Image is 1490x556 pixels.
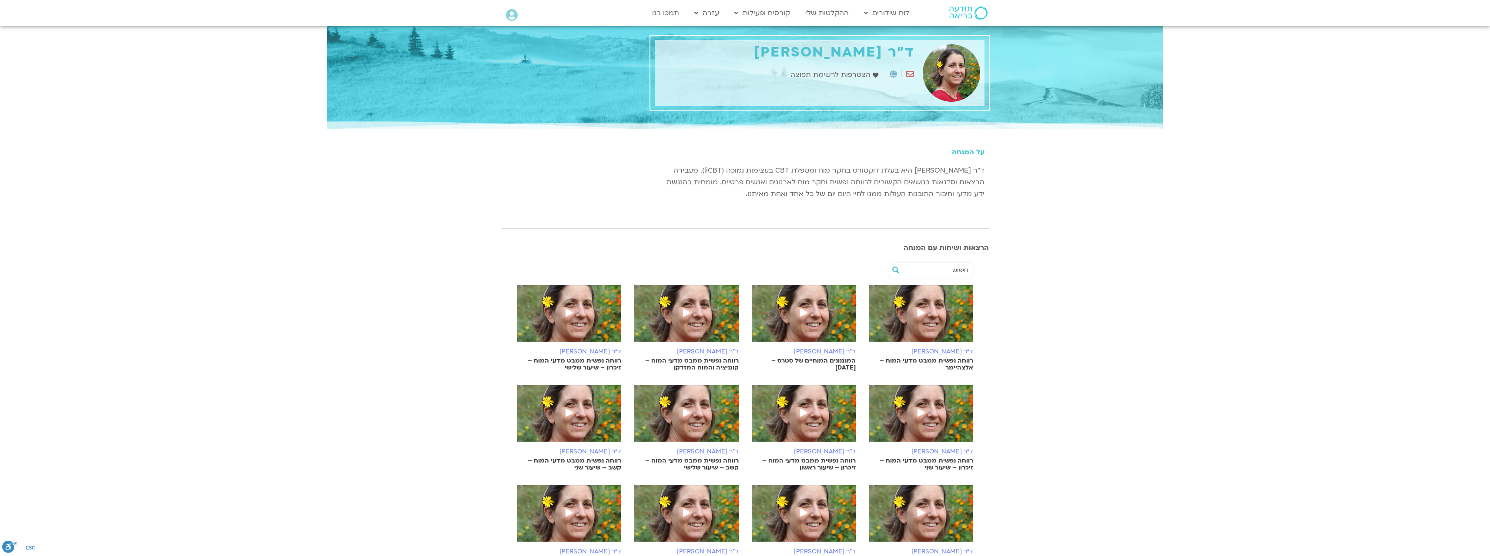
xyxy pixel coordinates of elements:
[517,548,622,555] h6: ד"ר [PERSON_NAME]
[517,348,622,355] h6: ד"ר [PERSON_NAME]
[752,548,856,555] h6: ד"ר [PERSON_NAME]
[752,385,856,450] img: %D7%A0%D7%95%D7%A2%D7%94-%D7%90%D7%9C%D7%91%D7%9C%D7%93%D7%94.png
[690,5,723,21] a: עזרה
[790,69,873,81] span: הצטרפות לרשימת תפוצה
[517,448,622,455] h6: ד"ר [PERSON_NAME]
[634,285,739,350] img: %D7%A0%D7%95%D7%A2%D7%94-%D7%90%D7%9C%D7%91%D7%9C%D7%93%D7%94.png
[730,5,794,21] a: קורסים ופעילות
[869,448,973,455] h6: ד"ר [PERSON_NAME]
[517,485,622,550] img: %D7%A0%D7%95%D7%A2%D7%94-%D7%90%D7%9C%D7%91%D7%9C%D7%93%D7%94.png
[869,285,973,350] img: %D7%A0%D7%95%D7%A2%D7%94-%D7%90%D7%9C%D7%91%D7%9C%D7%93%D7%94.png
[517,285,622,350] img: %D7%A0%D7%95%D7%A2%D7%94-%D7%90%D7%9C%D7%91%D7%9C%D7%93%D7%94.png
[752,448,856,455] h6: ד"ר [PERSON_NAME]
[752,385,856,471] a: ד"ר [PERSON_NAME] רווחה נפשית ממבט מדעי המוח – זיכרון – שיעור ראשון
[902,263,968,278] input: חיפוש
[655,148,984,156] h5: על המנחה
[752,485,856,550] img: %D7%A0%D7%95%D7%A2%D7%94-%D7%90%D7%9C%D7%91%D7%9C%D7%93%D7%94.png
[752,357,856,371] p: המנגנונים המוחיים של סטרס – [DATE]
[517,457,622,471] p: רווחה נפשית ממבט מדעי המוח – קשב – שיעור שני
[869,385,973,450] img: %D7%A0%D7%95%D7%A2%D7%94-%D7%90%D7%9C%D7%91%D7%9C%D7%93%D7%94.png
[502,244,989,252] h3: הרצאות ושיחות עם המנחה
[517,357,622,371] p: רווחה נפשית ממבט מדעי המוח – זיכרון – שיעור שלישי
[752,285,856,350] img: %D7%A0%D7%95%D7%A2%D7%94-%D7%90%D7%9C%D7%91%D7%9C%D7%93%D7%94.png
[752,348,856,355] h6: ד"ר [PERSON_NAME]
[752,285,856,371] a: ד"ר [PERSON_NAME] המנגנונים המוחיים של סטרס – [DATE]
[752,457,856,471] p: רווחה נפשית ממבט מדעי המוח – זיכרון – שיעור ראשון
[790,69,881,81] a: הצטרפות לרשימת תפוצה
[869,285,973,371] a: ד"ר [PERSON_NAME] רווחה נפשית ממבט מדעי המוח – אלצהיימר
[860,5,914,21] a: לוח שידורים
[517,385,622,450] img: %D7%A0%D7%95%D7%A2%D7%94-%D7%90%D7%9C%D7%91%D7%9C%D7%93%D7%94.png
[648,5,683,21] a: תמכו בנו
[634,348,739,355] h6: ד"ר [PERSON_NAME]
[634,485,739,550] img: %D7%A0%D7%95%D7%A2%D7%94-%D7%90%D7%9C%D7%91%D7%9C%D7%93%D7%94.png
[659,44,914,60] h1: ד"ר [PERSON_NAME]
[869,485,973,550] img: %D7%A0%D7%95%D7%A2%D7%94-%D7%90%D7%9C%D7%91%D7%9C%D7%93%D7%94.png
[655,165,984,200] p: ד״ר [PERSON_NAME] היא בעלת דוקטורט בחקר מוח ומטפלת CBT בעצימות נמוכה (liCBT). מעבירה הרצאות וסדנא...
[634,548,739,555] h6: ד"ר [PERSON_NAME]
[634,357,739,371] p: רווחה נפשית ממבט מדעי המוח – קוגניציה והמוח המזדקן
[869,457,973,471] p: רווחה נפשית ממבט מדעי המוח – זיכרון – שיעור שני
[801,5,853,21] a: ההקלטות שלי
[517,385,622,471] a: ד"ר [PERSON_NAME] רווחה נפשית ממבט מדעי המוח – קשב – שיעור שני
[869,348,973,355] h6: ד"ר [PERSON_NAME]
[634,448,739,455] h6: ד"ר [PERSON_NAME]
[869,357,973,371] p: רווחה נפשית ממבט מדעי המוח – אלצהיימר
[869,548,973,555] h6: ד"ר [PERSON_NAME]
[869,385,973,471] a: ד"ר [PERSON_NAME] רווחה נפשית ממבט מדעי המוח – זיכרון – שיעור שני
[634,385,739,450] img: %D7%A0%D7%95%D7%A2%D7%94-%D7%90%D7%9C%D7%91%D7%9C%D7%93%D7%94.png
[634,385,739,471] a: ד"ר [PERSON_NAME] רווחה נפשית ממבט מדעי המוח – קשב – שיעור שלישי
[634,285,739,371] a: ד"ר [PERSON_NAME] רווחה נפשית ממבט מדעי המוח – קוגניציה והמוח המזדקן
[517,285,622,371] a: ד"ר [PERSON_NAME] רווחה נפשית ממבט מדעי המוח – זיכרון – שיעור שלישי
[634,457,739,471] p: רווחה נפשית ממבט מדעי המוח – קשב – שיעור שלישי
[949,7,988,20] img: תודעה בריאה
